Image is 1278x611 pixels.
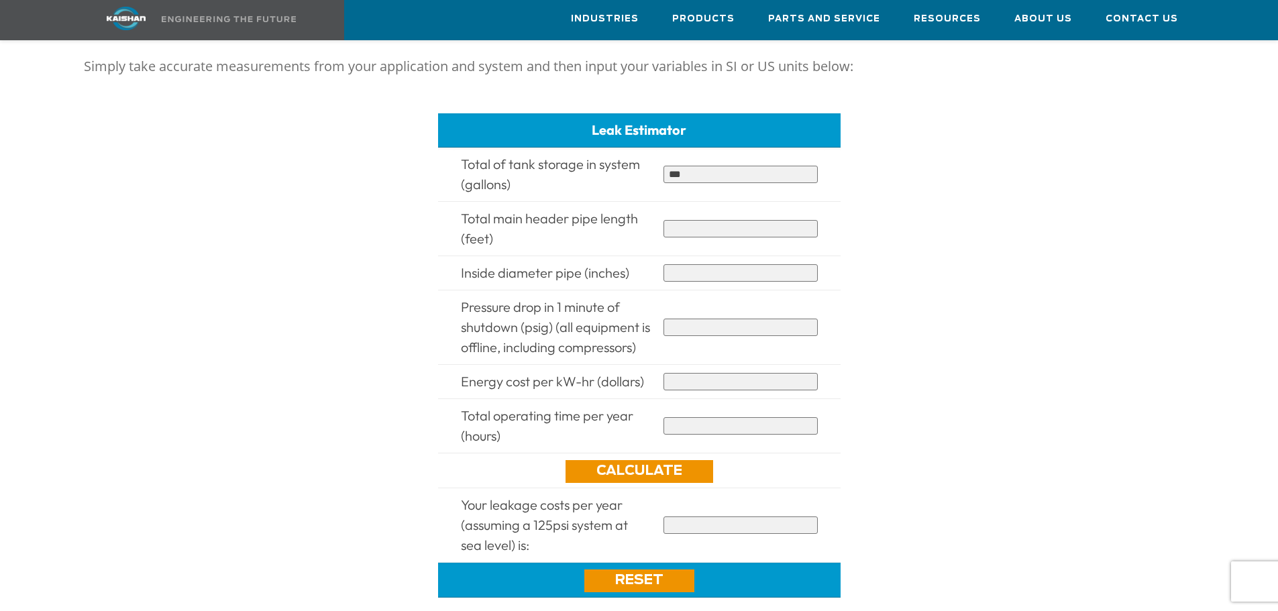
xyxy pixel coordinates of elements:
[914,1,981,37] a: Resources
[571,11,639,27] span: Industries
[461,156,640,192] span: Total of tank storage in system (gallons)
[768,11,880,27] span: Parts and Service
[584,569,694,592] a: Reset
[461,264,629,281] span: Inside diameter pipe (inches)
[1106,11,1178,27] span: Contact Us
[162,16,296,22] img: Engineering the future
[461,210,638,247] span: Total main header pipe length (feet)
[461,496,628,553] span: Your leakage costs per year (assuming a 125psi system at sea level) is:
[1014,1,1072,37] a: About Us
[461,373,644,390] span: Energy cost per kW-hr (dollars)
[914,11,981,27] span: Resources
[461,407,633,444] span: Total operating time per year (hours)
[571,1,639,37] a: Industries
[768,1,880,37] a: Parts and Service
[76,7,176,30] img: kaishan logo
[566,460,713,483] a: Calculate
[461,298,650,355] span: Pressure drop in 1 minute of shutdown (psig) (all equipment is offline, including compressors)
[672,11,735,27] span: Products
[84,13,1195,43] h5: Calculator
[1106,1,1178,37] a: Contact Us
[1014,11,1072,27] span: About Us
[672,1,735,37] a: Products
[592,121,686,138] span: Leak Estimator
[84,53,1195,80] p: Simply take accurate measurements from your application and system and then input your variables ...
